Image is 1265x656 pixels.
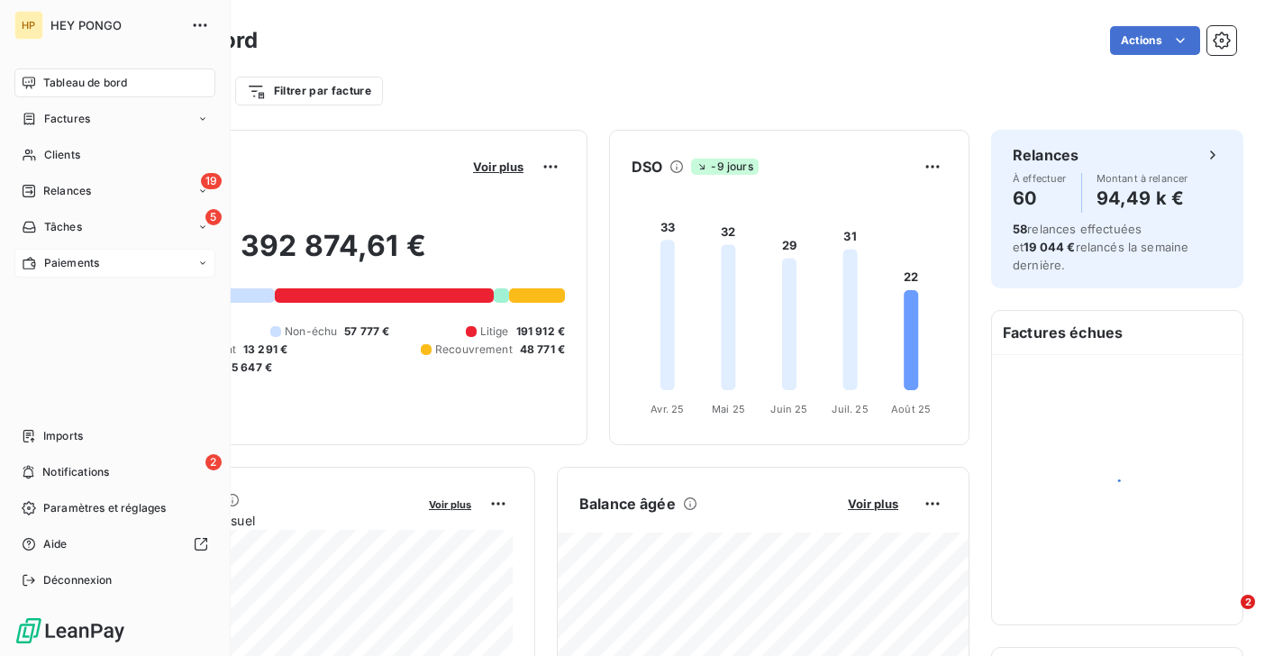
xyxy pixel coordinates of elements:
span: relances effectuées et relancés la semaine dernière. [1013,222,1188,272]
span: Aide [43,536,68,552]
div: HP [14,11,43,40]
span: Tableau de bord [43,75,127,91]
span: Clients [44,147,80,163]
span: Imports [43,428,83,444]
span: Tâches [44,219,82,235]
span: À effectuer [1013,173,1067,184]
span: Notifications [42,464,109,480]
h6: DSO [632,156,662,178]
a: Aide [14,530,215,559]
span: Recouvrement [435,342,513,358]
span: Déconnexion [43,572,113,588]
tspan: Août 25 [891,403,931,415]
h6: Balance âgée [579,493,676,515]
h4: 60 [1013,184,1067,213]
span: Montant à relancer [1097,173,1188,184]
a: Imports [14,422,215,451]
span: Paramètres et réglages [43,500,166,516]
span: Relances [43,183,91,199]
tspan: Juin 25 [770,403,807,415]
span: Chiffre d'affaires mensuel [102,511,416,530]
a: 19Relances [14,177,215,205]
iframe: Intercom live chat [1204,595,1247,638]
button: Filtrer par facture [235,77,383,105]
tspan: Avr. 25 [651,403,684,415]
span: Non-échu [285,323,337,340]
span: 48 771 € [520,342,565,358]
span: 19 044 € [1024,240,1075,254]
tspan: Mai 25 [712,403,745,415]
a: Paramètres et réglages [14,494,215,523]
span: Factures [44,111,90,127]
a: Tableau de bord [14,68,215,97]
h2: 392 874,61 € [102,228,565,282]
span: HEY PONGO [50,18,180,32]
span: 2 [1241,595,1255,609]
span: 2 [205,454,222,470]
button: Voir plus [468,159,529,175]
a: Paiements [14,249,215,278]
span: 58 [1013,222,1027,236]
button: Voir plus [423,496,477,512]
h6: Relances [1013,144,1078,166]
span: Voir plus [429,498,471,511]
a: Clients [14,141,215,169]
span: 19 [201,173,222,189]
span: Voir plus [473,159,523,174]
a: 5Tâches [14,213,215,241]
span: -5 647 € [226,360,272,376]
span: -9 jours [691,159,758,175]
span: 5 [205,209,222,225]
span: Paiements [44,255,99,271]
img: Logo LeanPay [14,616,126,645]
h4: 94,49 k € [1097,184,1188,213]
tspan: Juil. 25 [832,403,868,415]
button: Actions [1110,26,1200,55]
span: 57 777 € [344,323,389,340]
span: 191 912 € [516,323,565,340]
h6: Factures échues [992,311,1242,354]
button: Voir plus [842,496,904,512]
span: Litige [480,323,509,340]
span: 13 291 € [243,342,287,358]
a: Factures [14,105,215,133]
span: Voir plus [848,497,898,511]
